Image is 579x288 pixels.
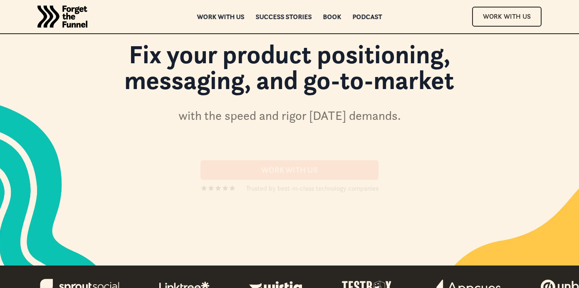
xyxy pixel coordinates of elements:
div: with the speed and rigor [DATE] demands. [178,107,401,124]
div: [PERSON_NAME] [219,253,271,263]
div: "Forget The Funnel gives leaders the guide to building an impactful, informed growth strategy, co... [219,222,390,252]
div: Trusted by best-in-class technology companies [246,183,379,193]
div: Product Expert & Investor [278,253,352,263]
a: Work with us [197,14,245,20]
a: Podcast [353,14,382,20]
a: Work With Us [472,7,542,26]
a: Work With us [200,160,379,180]
div: Work With us [210,165,369,175]
a: Book [323,14,341,20]
a: Success Stories [256,14,312,20]
h1: Fix your product positioning, messaging, and go-to-market [74,41,505,102]
div: · [274,253,275,263]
